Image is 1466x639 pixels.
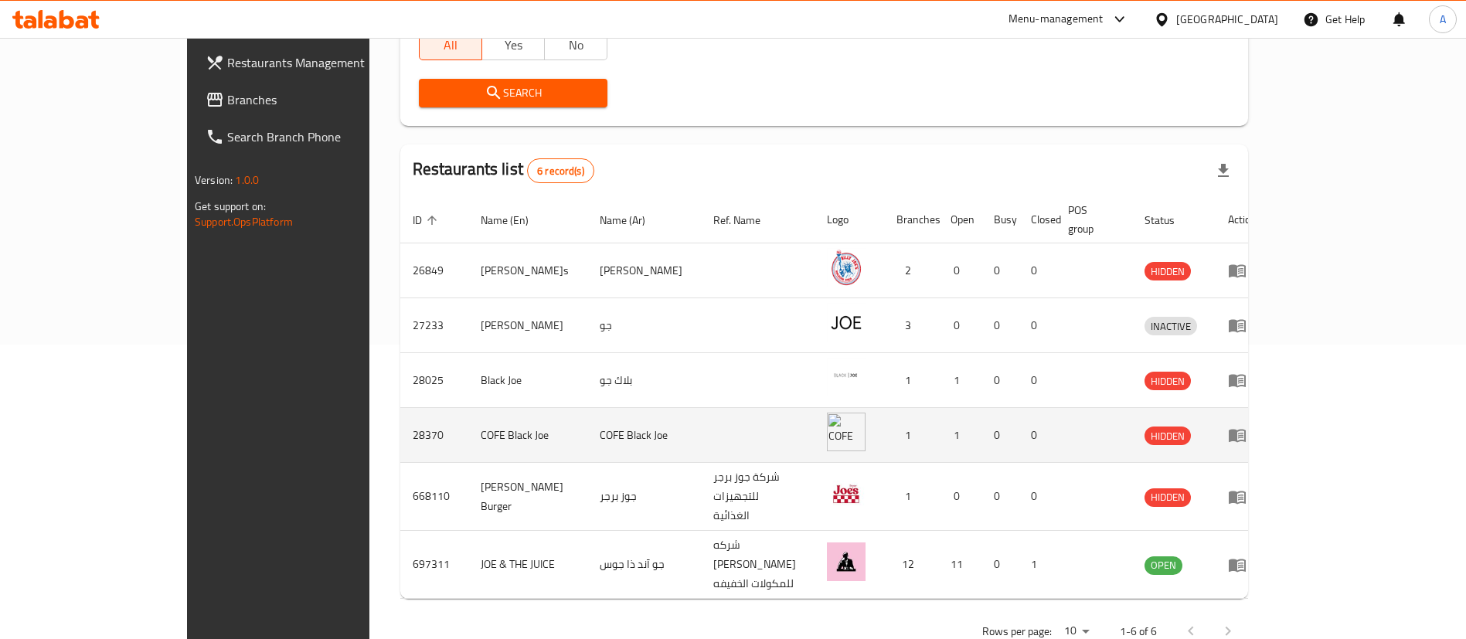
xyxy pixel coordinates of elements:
[938,463,981,531] td: 0
[884,196,938,243] th: Branches
[1019,298,1056,353] td: 0
[884,298,938,353] td: 3
[1145,372,1191,390] span: HIDDEN
[815,196,884,243] th: Logo
[701,531,815,599] td: شركه [PERSON_NAME] للمكولات الخفيفه
[600,211,665,229] span: Name (Ar)
[938,408,981,463] td: 1
[426,34,476,56] span: All
[938,196,981,243] th: Open
[1145,372,1191,390] div: HIDDEN
[400,243,468,298] td: 26849
[195,170,233,190] span: Version:
[827,358,866,396] img: Black Joe
[981,298,1019,353] td: 0
[400,298,468,353] td: 27233
[1145,317,1197,335] div: INACTIVE
[587,463,701,531] td: جوز برجر
[587,353,701,408] td: بلاك جو
[193,81,432,118] a: Branches
[1145,211,1195,229] span: Status
[227,53,420,72] span: Restaurants Management
[981,463,1019,531] td: 0
[193,44,432,81] a: Restaurants Management
[481,29,545,60] button: Yes
[1019,243,1056,298] td: 0
[981,531,1019,599] td: 0
[587,298,701,353] td: جو
[1019,196,1056,243] th: Closed
[1216,196,1269,243] th: Action
[827,303,866,342] img: Joe
[587,531,701,599] td: جو آند ذا جوس
[701,463,815,531] td: شركة جوز برجر للتجهيزات الغذائية
[884,531,938,599] td: 12
[413,158,594,183] h2: Restaurants list
[193,118,432,155] a: Search Branch Phone
[1145,488,1191,507] div: HIDDEN
[400,531,468,599] td: 697311
[884,243,938,298] td: 2
[827,413,866,451] img: COFE Black Joe
[468,531,587,599] td: JOE & THE JUICE
[981,408,1019,463] td: 0
[1440,11,1446,28] span: A
[827,248,866,287] img: Billy Joe's
[1019,353,1056,408] td: 0
[1176,11,1278,28] div: [GEOGRAPHIC_DATA]
[419,79,607,107] button: Search
[938,353,981,408] td: 1
[1019,531,1056,599] td: 1
[528,164,594,178] span: 6 record(s)
[544,29,607,60] button: No
[1228,261,1257,280] div: Menu
[938,243,981,298] td: 0
[1145,556,1182,574] span: OPEN
[884,353,938,408] td: 1
[1228,556,1257,574] div: Menu
[884,408,938,463] td: 1
[1228,371,1257,389] div: Menu
[884,463,938,531] td: 1
[827,474,866,513] img: Joe's Burger
[1145,263,1191,280] span: HIDDEN
[1145,427,1191,445] span: HIDDEN
[1228,426,1257,444] div: Menu
[227,127,420,146] span: Search Branch Phone
[400,196,1269,599] table: enhanced table
[527,158,594,183] div: Total records count
[468,298,587,353] td: [PERSON_NAME]
[1228,488,1257,506] div: Menu
[400,463,468,531] td: 668110
[419,29,482,60] button: All
[981,243,1019,298] td: 0
[827,542,866,581] img: JOE & THE JUICE
[413,211,442,229] span: ID
[938,531,981,599] td: 11
[468,463,587,531] td: [PERSON_NAME] Burger
[235,170,259,190] span: 1.0.0
[1009,10,1104,29] div: Menu-management
[1019,408,1056,463] td: 0
[400,408,468,463] td: 28370
[1145,488,1191,506] span: HIDDEN
[195,196,266,216] span: Get support on:
[1228,316,1257,335] div: Menu
[981,353,1019,408] td: 0
[1145,556,1182,575] div: OPEN
[481,211,549,229] span: Name (En)
[587,408,701,463] td: COFE Black Joe
[468,408,587,463] td: COFE Black Joe
[587,243,701,298] td: [PERSON_NAME]
[713,211,781,229] span: Ref. Name
[488,34,539,56] span: Yes
[227,90,420,109] span: Branches
[1145,262,1191,280] div: HIDDEN
[468,353,587,408] td: Black Joe
[981,196,1019,243] th: Busy
[468,243,587,298] td: [PERSON_NAME]s
[1068,201,1114,238] span: POS group
[938,298,981,353] td: 0
[431,83,595,103] span: Search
